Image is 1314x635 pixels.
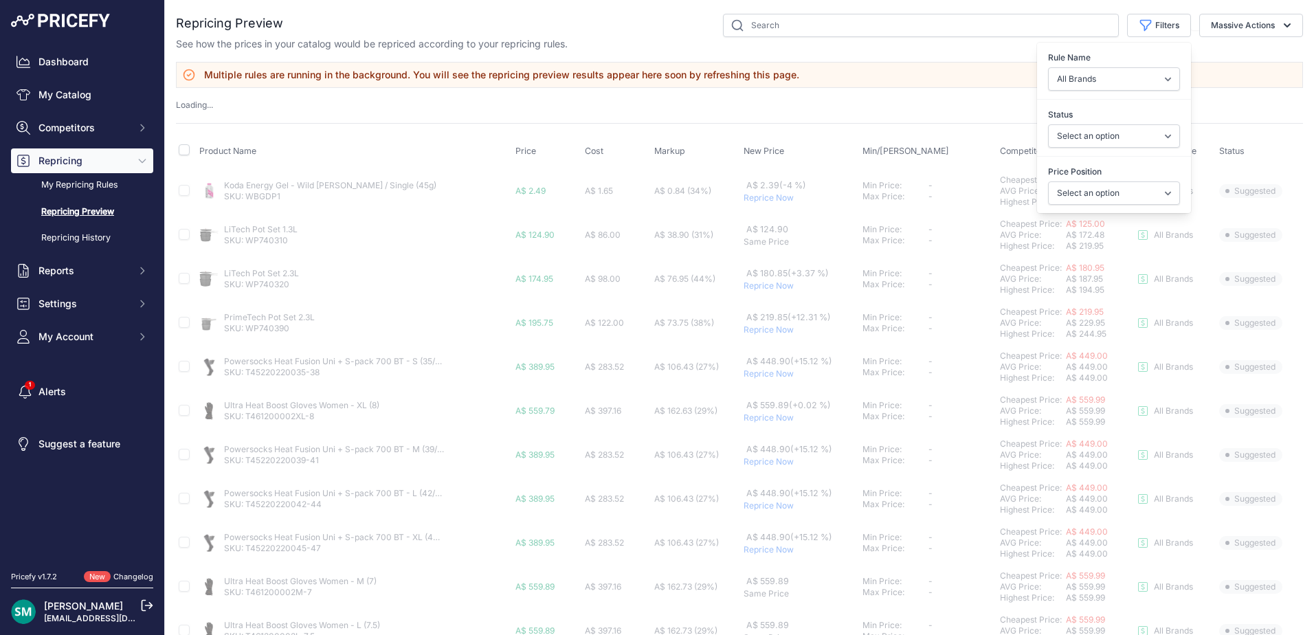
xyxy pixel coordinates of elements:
span: A$ 448.90 [746,356,832,366]
div: A$ 187.95 [1066,274,1132,285]
span: A$ 449.00 [1066,504,1108,515]
span: A$ 448.90 [746,444,832,454]
span: A$ 559.99 [1066,416,1105,427]
span: A$ 559.99 [1066,570,1105,581]
div: Max Price: [862,367,928,378]
p: Reprice Now [744,412,857,423]
a: [EMAIL_ADDRESS][DOMAIN_NAME] [44,613,188,623]
p: See how the prices in your catalog would be repriced according to your repricing rules. [176,37,568,51]
a: All Brands [1137,317,1193,328]
span: A$ 559.79 [515,405,555,416]
span: A$ 559.89 [515,581,555,592]
span: (+3.37 %) [788,268,829,278]
span: A$ 219.85 [746,312,831,322]
a: Powersocks Heat Fusion Uni + S-pack 700 BT - S (35/38) [224,356,447,366]
a: Highest Price: [1000,504,1054,515]
a: LiTech Pot Set 1.3L [224,224,298,234]
span: - [928,411,933,421]
a: SKU: WP740390 [224,323,289,333]
span: Repricing [38,154,129,168]
p: Reprice Now [744,368,857,379]
div: Min Price: [862,532,928,543]
h3: Multiple rules are running in the background. You will see the repricing preview results appear h... [204,68,799,82]
span: A$ 180.85 [746,268,829,278]
span: - [928,235,933,245]
span: Min/[PERSON_NAME] [862,146,949,156]
span: A$ 397.16 [585,405,621,416]
span: - [928,279,933,289]
span: A$ 389.95 [515,537,555,548]
span: A$ 162.63 (29%) [654,405,717,416]
a: SKU: WBGDP1 [224,191,280,201]
span: A$ 559.89 [746,400,831,410]
div: A$ 449.00 [1066,361,1132,372]
a: A$ 559.99 [1066,614,1105,625]
a: Ultra Heat Boost Gloves Women - XL (8) [224,400,379,410]
a: Highest Price: [1000,328,1054,339]
div: AVG Price: [1000,493,1066,504]
span: - [928,532,933,542]
p: All Brands [1154,361,1193,372]
a: SKU: T461200002M-7 [224,587,312,597]
p: All Brands [1154,317,1193,328]
span: Suggested [1219,536,1282,550]
p: All Brands [1154,274,1193,285]
span: Price [515,146,536,156]
a: Highest Price: [1000,548,1054,559]
span: (+15.12 %) [790,444,832,454]
a: All Brands [1137,405,1193,416]
a: A$ 125.00 [1066,219,1105,229]
a: A$ 219.95 [1066,307,1104,317]
div: A$ 449.00 [1066,493,1132,504]
span: A$ 86.00 [585,230,621,240]
a: A$ 559.99 [1066,394,1105,405]
a: Powersocks Heat Fusion Uni + S-pack 700 BT - M (39/41) [224,444,449,454]
a: All Brands [1137,493,1193,504]
div: Min Price: [862,224,928,235]
a: Powersocks Heat Fusion Uni + S-pack 700 BT - XL (45/47) [224,532,454,542]
span: A$ 76.95 (44%) [654,274,715,284]
div: Max Price: [862,587,928,598]
p: All Brands [1154,405,1193,416]
span: Suggested [1219,228,1282,242]
div: AVG Price: [1000,581,1066,592]
a: Cheapest Price: [1000,438,1062,449]
button: Reports [11,258,153,283]
span: A$ 559.89 [746,620,789,630]
span: A$ 448.90 [746,532,832,542]
label: Price Position [1048,165,1180,179]
p: All Brands [1154,230,1193,241]
div: Min Price: [862,620,928,631]
span: A$ 124.90 [515,230,555,240]
div: Max Price: [862,323,928,334]
div: AVG Price: [1000,274,1066,285]
a: Highest Price: [1000,285,1054,295]
a: All Brands [1137,581,1193,592]
button: Massive Actions [1199,14,1303,37]
span: Status [1219,146,1245,156]
div: Max Price: [862,455,928,466]
span: Loading [176,100,213,110]
span: - [928,543,933,553]
label: Rule Name [1048,51,1180,65]
span: Suggested [1219,184,1282,198]
a: SKU: T45220220039-41 [224,455,319,465]
a: Cheapest Price: [1000,614,1062,625]
span: - [928,444,933,454]
span: - [928,576,933,586]
a: SKU: T461200002XL-8 [224,411,314,421]
span: Reports [38,264,129,278]
span: A$ 2.49 [515,186,546,196]
span: A$ 559.99 [1066,592,1105,603]
a: Changelog [113,572,153,581]
span: - [928,312,933,322]
div: AVG Price: [1000,361,1066,372]
span: A$ 219.95 [1066,241,1104,251]
a: SKU: T45220220045-47 [224,543,321,553]
span: A$ 106.43 (27%) [654,537,719,548]
span: (+15.12 %) [790,532,832,542]
div: AVG Price: [1000,230,1066,241]
a: Highest Price: [1000,197,1054,207]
